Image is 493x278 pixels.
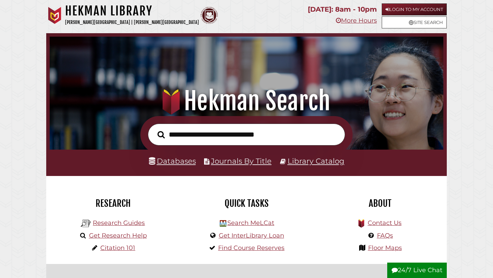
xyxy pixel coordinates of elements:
[211,156,271,165] a: Journals By Title
[65,3,199,18] h1: Hekman Library
[149,156,196,165] a: Databases
[89,232,147,239] a: Get Research Help
[218,244,285,252] a: Find Course Reserves
[368,244,402,252] a: Floor Maps
[227,219,274,227] a: Search MeLCat
[51,198,175,209] h2: Research
[382,16,447,28] a: Site Search
[219,232,284,239] a: Get InterLibrary Loan
[57,86,436,116] h1: Hekman Search
[336,17,377,24] a: More Hours
[377,232,393,239] a: FAQs
[382,3,447,15] a: Login to My Account
[154,129,168,140] button: Search
[318,198,442,209] h2: About
[201,7,218,24] img: Calvin Theological Seminary
[65,18,199,26] p: [PERSON_NAME][GEOGRAPHIC_DATA] | [PERSON_NAME][GEOGRAPHIC_DATA]
[220,220,226,227] img: Hekman Library Logo
[100,244,135,252] a: Citation 101
[81,218,91,229] img: Hekman Library Logo
[93,219,145,227] a: Research Guides
[288,156,344,165] a: Library Catalog
[368,219,402,227] a: Contact Us
[46,7,63,24] img: Calvin University
[157,130,165,138] i: Search
[185,198,308,209] h2: Quick Tasks
[308,3,377,15] p: [DATE]: 8am - 10pm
